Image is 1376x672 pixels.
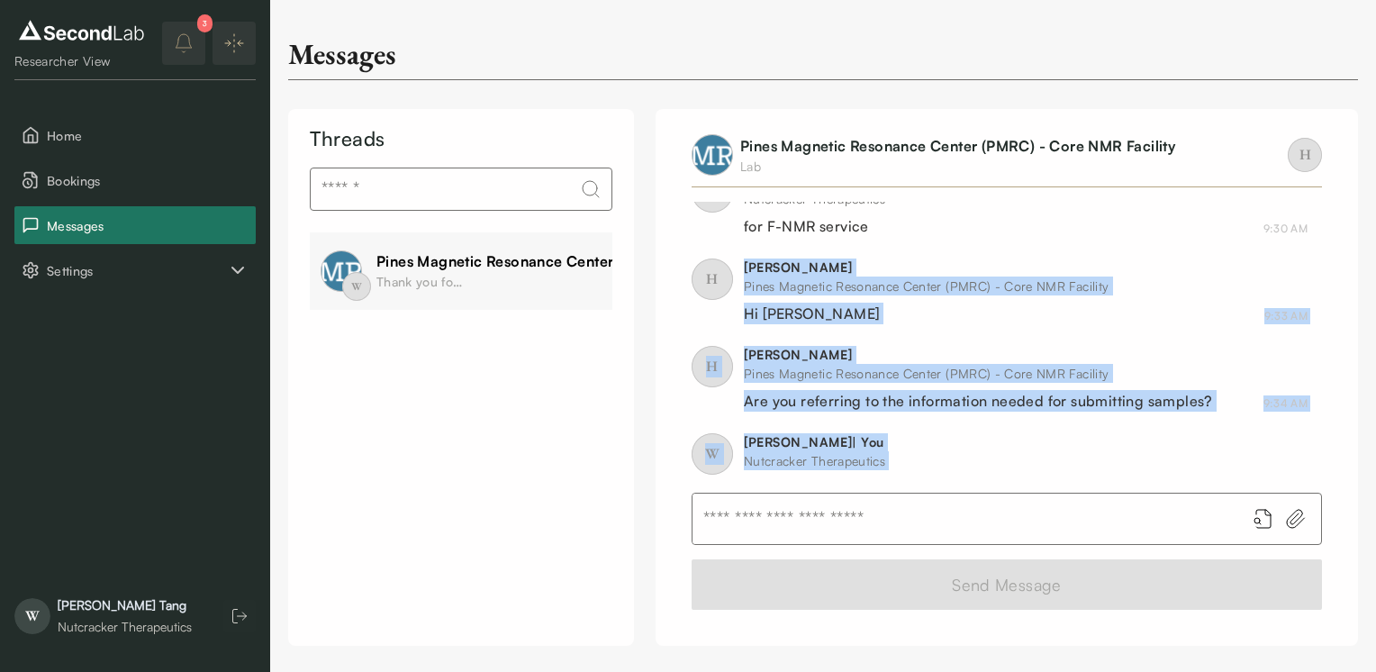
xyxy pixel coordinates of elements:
div: [PERSON_NAME] | You [744,433,885,451]
div: Researcher View [14,52,149,70]
div: [PERSON_NAME] Tang [58,596,192,614]
button: Settings [14,251,256,289]
div: [PERSON_NAME] [744,259,1109,277]
div: Nutcracker Therapeutics [58,618,192,636]
span: W [14,598,50,634]
div: Pines Magnetic Resonance Center (PMRC) - Core NMR Facility [376,250,811,272]
span: Bookings [47,171,249,190]
div: Hi [PERSON_NAME] [744,303,1109,324]
div: Pines Magnetic Resonance Center (PMRC) - Core NMR Facility [744,364,1213,383]
button: Log out [223,600,256,632]
span: H [692,346,733,387]
span: Settings [47,261,227,280]
span: H [1288,138,1322,172]
img: profile image [692,134,733,176]
div: August 7, 2025 9:30 AM [1263,221,1308,237]
button: Bookings [14,161,256,199]
button: Expand/Collapse sidebar [213,22,256,65]
span: H [692,259,733,300]
div: August 7, 2025 9:34 AM [1263,395,1308,412]
div: [PERSON_NAME] [744,346,1213,364]
div: 3 [197,14,213,32]
img: profile image [321,250,362,292]
div: Nutcracker Therapeutics [744,451,885,470]
div: Settings sub items [14,251,256,289]
span: W [342,272,371,301]
div: for F-NMR service [744,215,885,237]
div: Messages [288,36,396,72]
a: Pines Magnetic Resonance Center (PMRC) - Core NMR Facility [740,137,1175,155]
button: Home [14,116,256,154]
div: Pines Magnetic Resonance Center (PMRC) - Core NMR Facility [744,277,1109,295]
img: logo [14,16,149,45]
div: Threads [310,123,612,153]
button: notifications [162,22,205,65]
button: Add booking [1253,508,1274,530]
div: Lab [740,157,1175,176]
span: Home [47,126,249,145]
button: Messages [14,206,256,244]
span: Messages [47,216,249,235]
div: Thank you for the reply. That works for me too. [376,272,466,291]
span: W [692,433,733,475]
div: Are you referring to the information needed for submitting samples? [744,390,1213,412]
div: August 7, 2025 9:33 AM [1264,308,1308,324]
